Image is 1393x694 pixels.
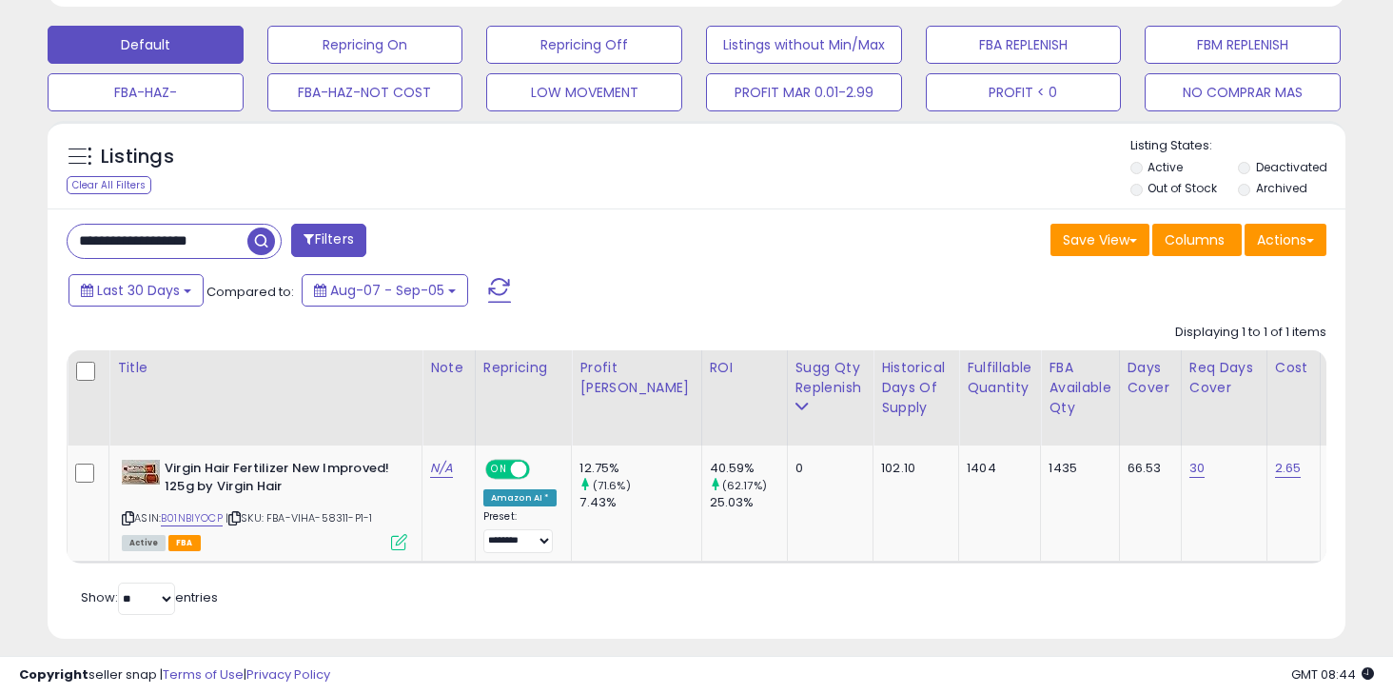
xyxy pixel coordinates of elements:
[1275,459,1302,478] a: 2.65
[710,494,787,511] div: 25.03%
[1049,460,1104,477] div: 1435
[795,460,859,477] div: 0
[122,535,166,551] span: All listings currently available for purchase on Amazon
[330,281,444,300] span: Aug-07 - Sep-05
[302,274,468,307] button: Aug-07 - Sep-05
[168,535,201,551] span: FBA
[122,460,407,548] div: ASIN:
[1050,224,1149,256] button: Save View
[1256,180,1307,196] label: Archived
[69,274,204,307] button: Last 30 Days
[593,478,631,493] small: (71.6%)
[1145,26,1341,64] button: FBM REPLENISH
[487,462,511,478] span: ON
[1128,358,1173,398] div: Days Cover
[97,281,180,300] span: Last 30 Days
[926,73,1122,111] button: PROFIT < 0
[1049,358,1110,418] div: FBA Available Qty
[1148,180,1217,196] label: Out of Stock
[881,358,951,418] div: Historical Days Of Supply
[706,26,902,64] button: Listings without Min/Max
[881,460,944,477] div: 102.10
[117,358,414,378] div: Title
[967,358,1032,398] div: Fulfillable Quantity
[246,665,330,684] a: Privacy Policy
[1275,358,1312,378] div: Cost
[1189,459,1205,478] a: 30
[1175,324,1326,342] div: Displaying 1 to 1 of 1 items
[706,73,902,111] button: PROFIT MAR 0.01-2.99
[226,510,372,525] span: | SKU: FBA-VIHA-58311-P1-1
[483,510,558,553] div: Preset:
[1128,460,1167,477] div: 66.53
[1148,159,1183,175] label: Active
[967,460,1026,477] div: 1404
[206,283,294,301] span: Compared to:
[267,73,463,111] button: FBA-HAZ-NOT COST
[122,460,160,485] img: 51mGVcfzw-L._SL40_.jpg
[430,358,467,378] div: Note
[710,358,779,378] div: ROI
[1189,358,1259,398] div: Req Days Cover
[579,358,693,398] div: Profit [PERSON_NAME]
[291,224,365,257] button: Filters
[19,665,88,684] strong: Copyright
[19,666,330,684] div: seller snap | |
[527,462,558,478] span: OFF
[579,494,700,511] div: 7.43%
[163,665,244,684] a: Terms of Use
[787,350,873,446] th: Please note that this number is a calculation based on your required days of coverage and your ve...
[48,73,244,111] button: FBA-HAZ-
[710,460,787,477] div: 40.59%
[1245,224,1326,256] button: Actions
[1145,73,1341,111] button: NO COMPRAR MAS
[430,459,453,478] a: N/A
[486,73,682,111] button: LOW MOVEMENT
[579,460,700,477] div: 12.75%
[165,460,396,500] b: Virgin Hair Fertilizer New Improved! 125g by Virgin Hair
[267,26,463,64] button: Repricing On
[486,26,682,64] button: Repricing Off
[67,176,151,194] div: Clear All Filters
[483,358,564,378] div: Repricing
[795,358,866,398] div: Sugg Qty Replenish
[722,478,767,493] small: (62.17%)
[1256,159,1327,175] label: Deactivated
[1152,224,1242,256] button: Columns
[161,510,223,526] a: B01NBIYOCP
[483,489,558,506] div: Amazon AI *
[101,144,174,170] h5: Listings
[1291,665,1374,684] span: 2025-10-6 08:44 GMT
[926,26,1122,64] button: FBA REPLENISH
[81,588,218,606] span: Show: entries
[1130,137,1346,155] p: Listing States:
[1165,230,1225,249] span: Columns
[48,26,244,64] button: Default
